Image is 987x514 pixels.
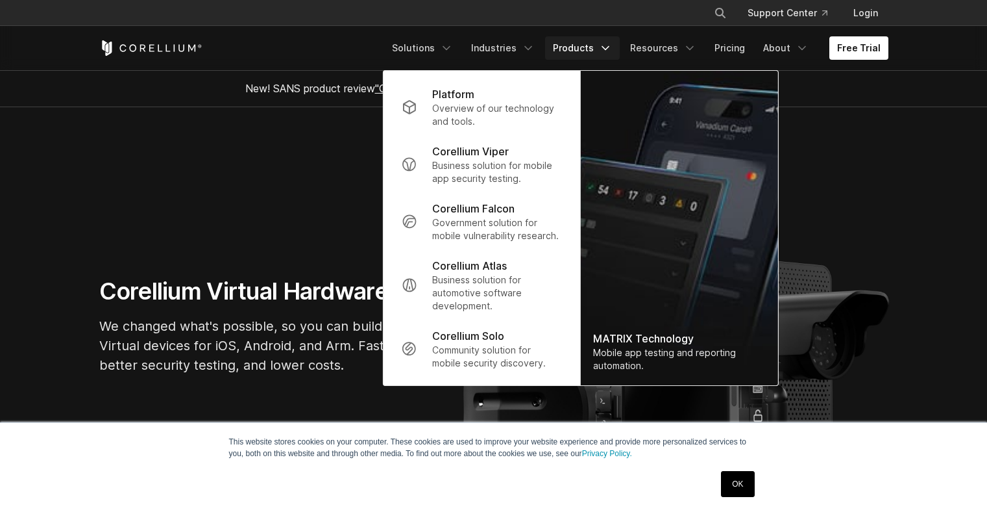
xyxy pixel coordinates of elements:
[391,193,572,250] a: Corellium Falcon Government solution for mobile vulnerability research.
[463,36,542,60] a: Industries
[721,471,754,497] a: OK
[384,36,888,60] div: Navigation Menu
[580,71,777,385] img: Matrix_WebNav_1x
[391,320,572,378] a: Corellium Solo Community solution for mobile security discovery.
[545,36,620,60] a: Products
[593,346,764,372] div: Mobile app testing and reporting automation.
[698,1,888,25] div: Navigation Menu
[432,201,515,216] p: Corellium Falcon
[384,36,461,60] a: Solutions
[432,86,474,102] p: Platform
[593,331,764,346] div: MATRIX Technology
[622,36,704,60] a: Resources
[707,36,753,60] a: Pricing
[99,277,489,306] h1: Corellium Virtual Hardware
[709,1,732,25] button: Search
[737,1,838,25] a: Support Center
[432,144,509,159] p: Corellium Viper
[432,274,561,313] p: Business solution for automotive software development.
[375,82,674,95] a: "Collaborative Mobile App Security Development and Analysis"
[391,79,572,136] a: Platform Overview of our technology and tools.
[432,258,507,274] p: Corellium Atlas
[432,102,561,128] p: Overview of our technology and tools.
[432,328,504,344] p: Corellium Solo
[843,1,888,25] a: Login
[391,136,572,193] a: Corellium Viper Business solution for mobile app security testing.
[99,40,202,56] a: Corellium Home
[432,216,561,242] p: Government solution for mobile vulnerability research.
[432,159,561,185] p: Business solution for mobile app security testing.
[755,36,816,60] a: About
[229,436,759,459] p: This website stores cookies on your computer. These cookies are used to improve your website expe...
[829,36,888,60] a: Free Trial
[432,344,561,370] p: Community solution for mobile security discovery.
[245,82,742,95] span: New! SANS product review now available.
[99,316,489,375] p: We changed what's possible, so you can build what's next. Virtual devices for iOS, Android, and A...
[391,250,572,320] a: Corellium Atlas Business solution for automotive software development.
[582,449,632,458] a: Privacy Policy.
[580,71,777,385] a: MATRIX Technology Mobile app testing and reporting automation.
